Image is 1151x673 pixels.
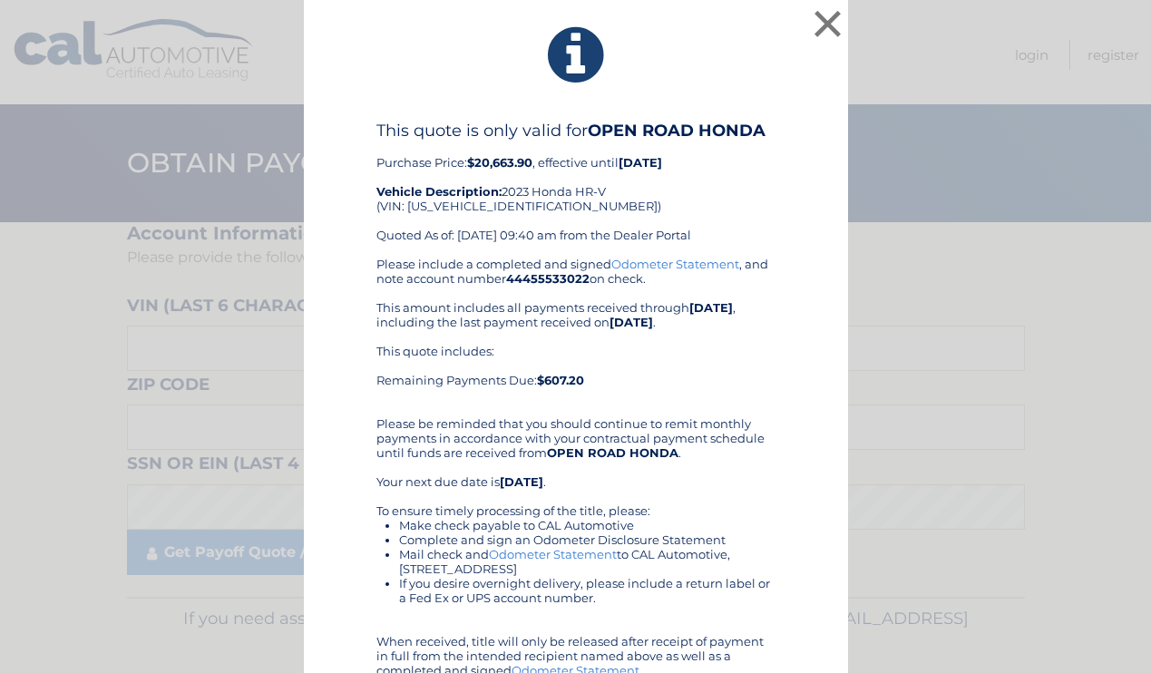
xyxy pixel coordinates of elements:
li: If you desire overnight delivery, please include a return label or a Fed Ex or UPS account number. [399,576,775,605]
b: $20,663.90 [467,155,532,170]
li: Mail check and to CAL Automotive, [STREET_ADDRESS] [399,547,775,576]
li: Complete and sign an Odometer Disclosure Statement [399,532,775,547]
button: × [810,5,846,42]
b: $607.20 [537,373,584,387]
div: Purchase Price: , effective until 2023 Honda HR-V (VIN: [US_VEHICLE_IDENTIFICATION_NUMBER]) Quote... [376,121,775,257]
a: Odometer Statement [489,547,617,561]
div: This quote includes: Remaining Payments Due: [376,344,775,402]
li: Make check payable to CAL Automotive [399,518,775,532]
b: [DATE] [619,155,662,170]
a: Odometer Statement [611,257,739,271]
strong: Vehicle Description: [376,184,502,199]
b: OPEN ROAD HONDA [547,445,678,460]
b: OPEN ROAD HONDA [588,121,766,141]
b: [DATE] [689,300,733,315]
b: 44455533022 [506,271,590,286]
h4: This quote is only valid for [376,121,775,141]
b: [DATE] [610,315,653,329]
b: [DATE] [500,474,543,489]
